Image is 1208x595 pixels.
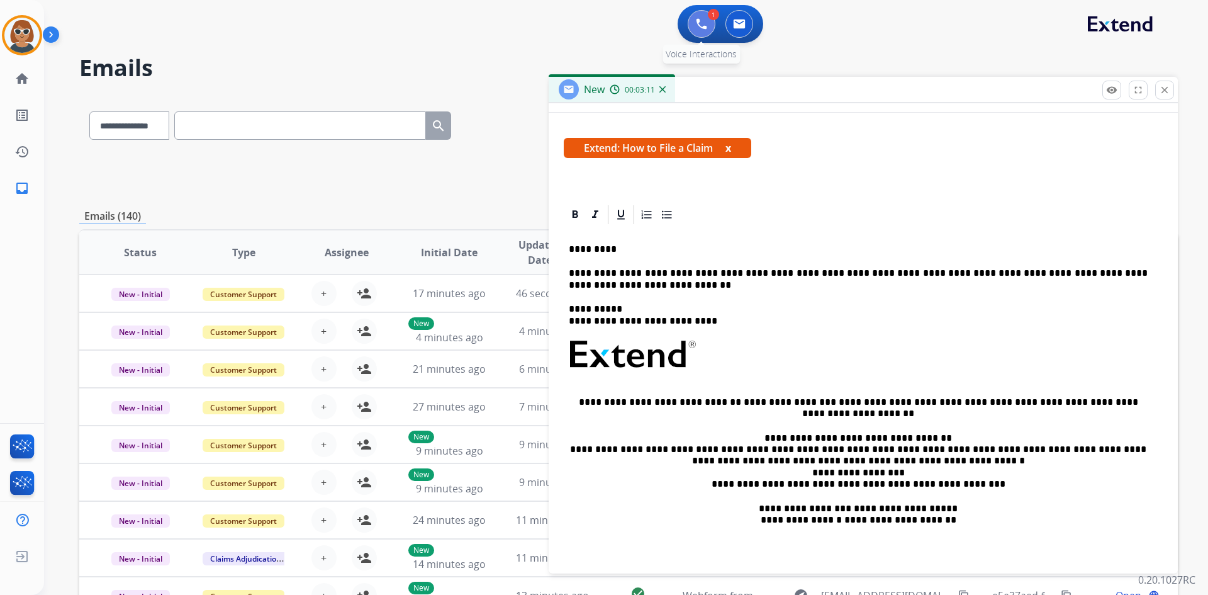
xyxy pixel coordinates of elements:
span: + [321,475,327,490]
span: Initial Date [421,245,478,260]
mat-icon: search [431,118,446,133]
mat-icon: history [14,144,30,159]
span: New - Initial [111,288,170,301]
span: 14 minutes ago [413,557,486,571]
span: Customer Support [203,439,284,452]
mat-icon: person_add [357,475,372,490]
span: Claims Adjudication [203,552,289,565]
mat-icon: person_add [357,324,372,339]
span: 27 minutes ago [413,400,486,414]
span: + [321,324,327,339]
span: 7 minutes ago [519,400,586,414]
mat-icon: person_add [357,550,372,565]
span: New - Initial [111,363,170,377]
h2: Emails [79,55,1178,81]
span: 9 minutes ago [519,475,586,489]
span: Customer Support [203,326,284,339]
span: 46 seconds ago [516,286,590,300]
div: Underline [612,205,630,224]
span: Updated Date [512,237,569,268]
p: New [408,468,434,481]
mat-icon: home [14,71,30,86]
span: + [321,399,327,414]
span: New - Initial [111,326,170,339]
p: 0.20.1027RC [1138,572,1195,587]
p: New [408,544,434,557]
span: 11 minutes ago [516,551,589,565]
span: New [584,82,605,96]
div: Bullet List [657,205,676,224]
mat-icon: person_add [357,437,372,452]
span: 4 minutes ago [416,331,483,344]
p: New [408,317,434,330]
span: 9 minutes ago [416,482,483,496]
span: 24 minutes ago [413,513,486,527]
mat-icon: person_add [357,286,372,301]
mat-icon: list_alt [14,108,30,123]
span: Assignee [325,245,369,260]
div: 1 [708,9,719,20]
button: + [311,319,337,344]
button: x [725,140,731,156]
span: + [321,286,327,301]
div: Italic [586,205,605,224]
span: 21 minutes ago [413,362,486,376]
button: + [311,432,337,457]
mat-icon: close [1159,84,1170,96]
button: + [311,507,337,533]
span: 00:03:11 [625,85,655,95]
mat-icon: person_add [357,399,372,414]
span: + [321,513,327,528]
span: Status [124,245,157,260]
button: + [311,281,337,306]
span: Customer Support [203,514,284,528]
p: Emails (140) [79,208,146,224]
button: + [311,470,337,495]
span: 9 minutes ago [416,444,483,458]
span: 6 minutes ago [519,362,586,376]
mat-icon: person_add [357,361,372,377]
span: + [321,550,327,565]
div: Bold [566,205,584,224]
button: + [311,356,337,382]
mat-icon: inbox [14,181,30,196]
span: Customer Support [203,363,284,377]
button: + [311,394,337,419]
span: + [321,437,327,452]
span: New - Initial [111,477,170,490]
p: New [408,582,434,594]
span: New - Initial [111,401,170,414]
span: New - Initial [111,552,170,565]
img: avatar [4,18,40,53]
span: Type [232,245,255,260]
span: 11 minutes ago [516,513,589,527]
span: New - Initial [111,514,170,528]
span: Customer Support [203,401,284,414]
button: + [311,545,337,570]
span: Voice Interactions [666,48,737,60]
mat-icon: remove_red_eye [1106,84,1117,96]
span: Extend: How to File a Claim [564,138,751,158]
span: 4 minutes ago [519,324,586,338]
mat-icon: person_add [357,513,372,528]
mat-icon: fullscreen [1132,84,1144,96]
span: 9 minutes ago [519,438,586,451]
span: + [321,361,327,377]
div: Ordered List [637,205,656,224]
span: 17 minutes ago [413,286,486,300]
span: Customer Support [203,477,284,490]
p: New [408,431,434,443]
span: New - Initial [111,439,170,452]
span: Customer Support [203,288,284,301]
